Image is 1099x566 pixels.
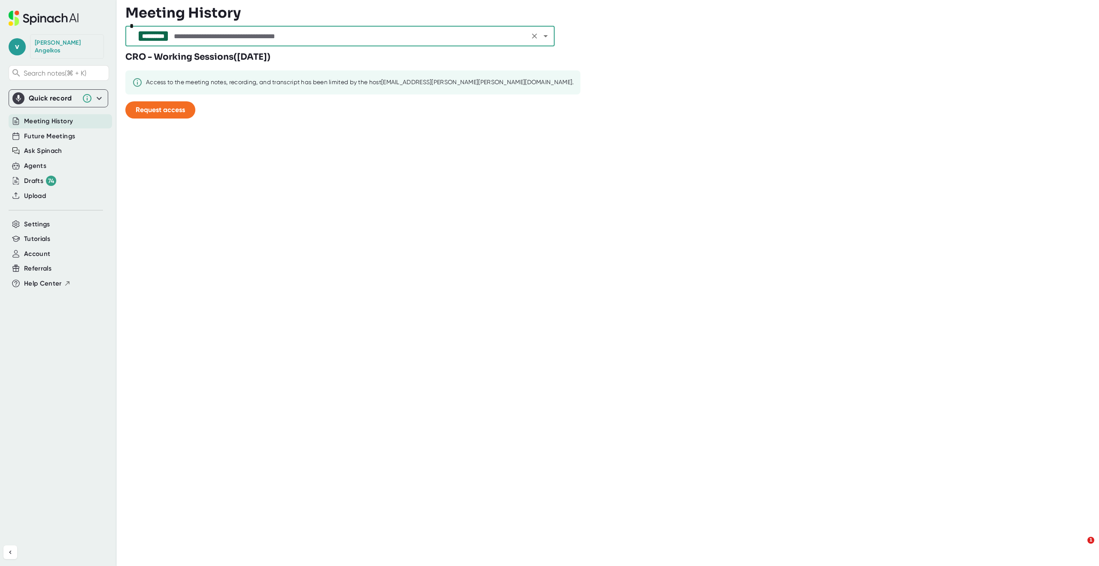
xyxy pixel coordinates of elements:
[24,279,71,289] button: Help Center
[24,191,46,201] button: Upload
[125,51,270,64] h3: CRO - Working Sessions ( [DATE] )
[46,176,56,186] div: 74
[24,131,75,141] button: Future Meetings
[3,545,17,559] button: Collapse sidebar
[24,69,106,77] span: Search notes (⌘ + K)
[24,279,62,289] span: Help Center
[24,219,50,229] button: Settings
[35,39,99,54] div: Valerie Angelkos
[24,176,56,186] div: Drafts
[540,30,552,42] button: Open
[9,38,26,55] span: v
[24,234,50,244] button: Tutorials
[12,90,104,107] div: Quick record
[136,106,185,114] span: Request access
[24,146,62,156] button: Ask Spinach
[24,116,73,126] button: Meeting History
[1087,537,1094,544] span: 1
[125,101,195,119] button: Request access
[528,30,540,42] button: Clear
[146,79,574,86] div: Access to the meeting notes, recording, and transcript has been limited by the host [EMAIL_ADDRES...
[125,5,241,21] h3: Meeting History
[29,94,78,103] div: Quick record
[1070,537,1090,557] iframe: Intercom live chat
[24,264,52,274] button: Referrals
[24,249,50,259] button: Account
[24,176,56,186] button: Drafts 74
[24,161,46,171] button: Agents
